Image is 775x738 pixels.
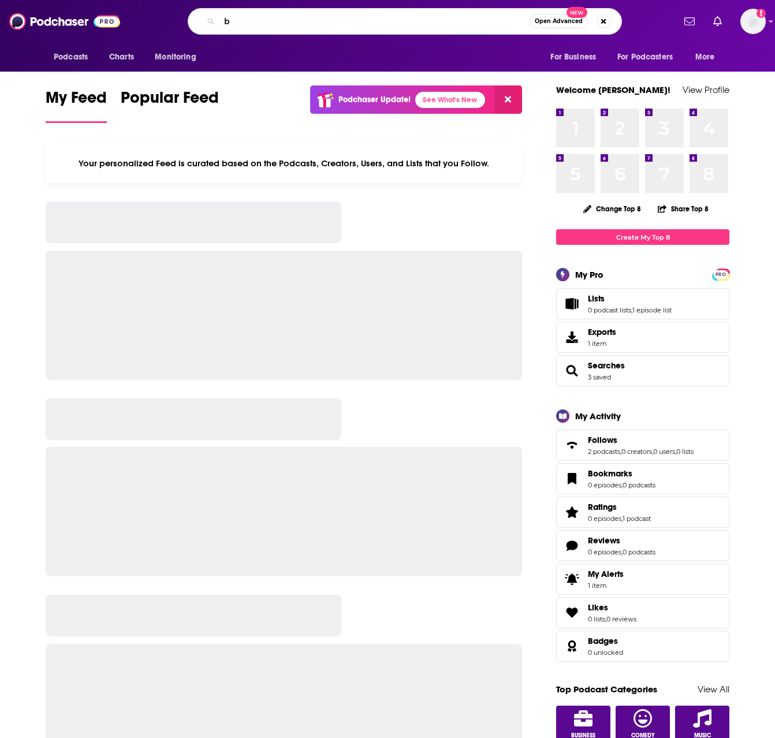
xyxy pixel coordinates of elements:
[588,293,672,304] a: Lists
[588,360,625,371] a: Searches
[621,515,623,523] span: ,
[623,481,655,489] a: 0 podcasts
[576,202,648,216] button: Change Top 8
[556,322,729,353] a: Exports
[588,306,631,314] a: 0 podcast lists
[560,437,583,453] a: Follows
[560,363,583,379] a: Searches
[46,46,103,68] button: open menu
[621,481,623,489] span: ,
[556,564,729,595] a: My Alerts
[588,435,617,445] span: Follows
[709,12,726,31] a: Show notifications dropdown
[556,684,657,695] a: Top Podcast Categories
[560,605,583,621] a: Likes
[556,530,729,561] span: Reviews
[102,46,141,68] a: Charts
[109,49,134,65] span: Charts
[46,144,522,183] div: Your personalized Feed is curated based on the Podcasts, Creators, Users, and Lists that you Follow.
[714,270,728,278] a: PRO
[687,46,729,68] button: open menu
[620,448,621,456] span: ,
[588,548,621,556] a: 0 episodes
[588,582,624,590] span: 1 item
[714,270,728,279] span: PRO
[550,49,596,65] span: For Business
[556,229,729,245] a: Create My Top 8
[415,92,485,108] a: See What's New
[147,46,211,68] button: open menu
[588,535,655,546] a: Reviews
[556,84,670,95] a: Welcome [PERSON_NAME]!
[588,515,621,523] a: 0 episodes
[535,18,583,24] span: Open Advanced
[588,615,605,623] a: 0 lists
[9,10,120,32] img: Podchaser - Follow, Share and Rate Podcasts
[588,636,623,646] a: Badges
[556,631,729,662] span: Badges
[675,448,676,456] span: ,
[588,468,655,479] a: Bookmarks
[219,12,530,31] input: Search podcasts, credits, & more...
[588,502,617,512] span: Ratings
[338,95,411,105] p: Podchaser Update!
[588,648,623,657] a: 0 unlocked
[588,435,694,445] a: Follows
[560,329,583,345] span: Exports
[188,8,622,35] div: Search podcasts, credits, & more...
[606,615,636,623] a: 0 reviews
[588,340,616,348] span: 1 item
[632,306,672,314] a: 1 episode list
[588,569,624,579] span: My Alerts
[588,602,636,613] a: Likes
[676,448,694,456] a: 0 lists
[588,481,621,489] a: 0 episodes
[560,471,583,487] a: Bookmarks
[556,497,729,528] span: Ratings
[588,636,618,646] span: Badges
[657,197,709,220] button: Share Top 8
[155,49,196,65] span: Monitoring
[121,88,219,123] a: Popular Feed
[560,538,583,554] a: Reviews
[631,306,632,314] span: ,
[556,597,729,628] span: Likes
[683,84,729,95] a: View Profile
[588,327,616,337] span: Exports
[621,448,652,456] a: 0 creators
[560,296,583,312] a: Lists
[560,571,583,587] span: My Alerts
[617,49,673,65] span: For Podcasters
[46,88,107,123] a: My Feed
[556,430,729,461] span: Follows
[588,468,632,479] span: Bookmarks
[588,535,620,546] span: Reviews
[757,9,766,18] svg: Add a profile image
[623,548,655,556] a: 0 podcasts
[588,373,611,381] a: 3 saved
[695,49,715,65] span: More
[556,463,729,494] span: Bookmarks
[556,355,729,386] span: Searches
[652,448,653,456] span: ,
[567,7,587,18] span: New
[680,12,699,31] a: Show notifications dropdown
[740,9,766,34] button: Show profile menu
[610,46,690,68] button: open menu
[54,49,88,65] span: Podcasts
[605,615,606,623] span: ,
[653,448,675,456] a: 0 users
[621,548,623,556] span: ,
[698,684,729,695] a: View All
[542,46,610,68] button: open menu
[588,602,608,613] span: Likes
[588,293,605,304] span: Lists
[588,502,651,512] a: Ratings
[560,638,583,654] a: Badges
[740,9,766,34] span: Logged in as Ashley_Beenen
[556,288,729,319] span: Lists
